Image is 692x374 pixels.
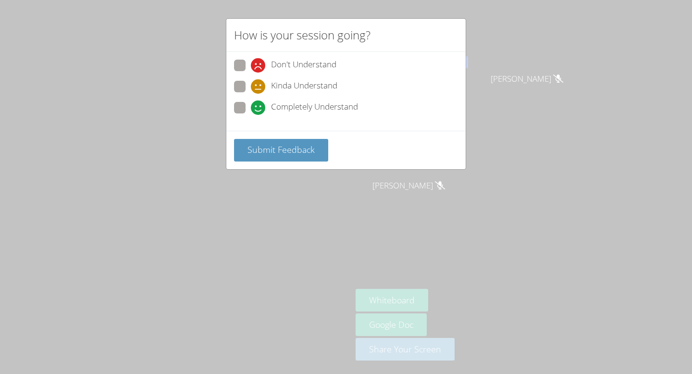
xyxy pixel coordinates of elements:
button: Submit Feedback [234,139,328,162]
span: Completely Understand [271,100,358,115]
span: Don't Understand [271,58,336,73]
h2: How is your session going? [234,26,371,44]
span: Submit Feedback [247,144,315,155]
span: Kinda Understand [271,79,337,94]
